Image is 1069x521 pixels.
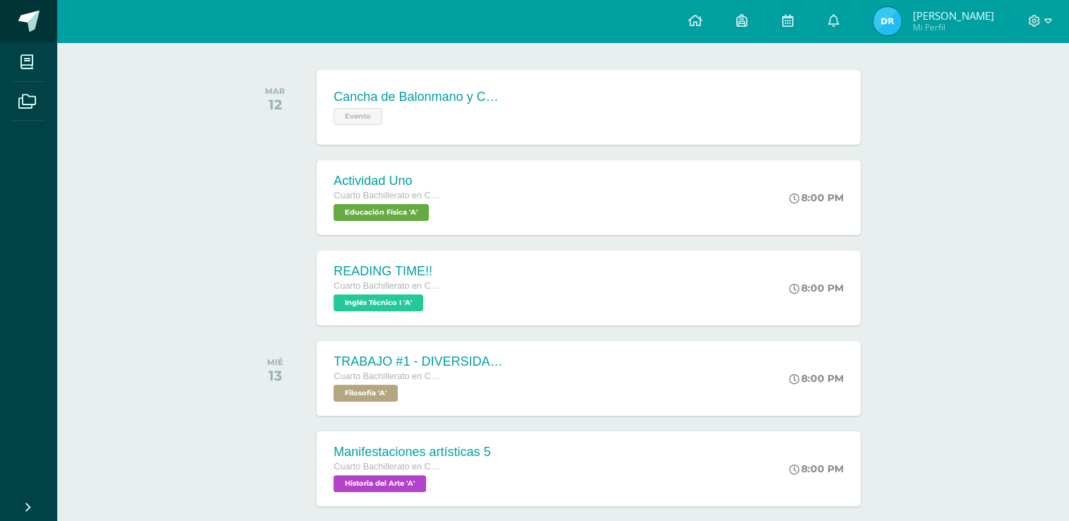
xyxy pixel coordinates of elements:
div: 8:00 PM [789,191,844,204]
span: Inglés Técnico I 'A' [333,294,423,311]
div: Actividad Uno [333,174,439,188]
div: 13 [267,367,283,384]
div: 8:00 PM [789,282,844,294]
div: 12 [265,96,285,113]
span: Cuarto Bachillerato en CCLL con Orientación en Diseño Gráfico [333,371,439,381]
div: MIÉ [267,357,283,367]
span: Historia del Arte 'A' [333,475,426,492]
div: READING TIME!! [333,264,439,279]
span: Evento [333,108,382,125]
div: TRABAJO #1 - DIVERSIDAD CULTURAL [333,354,503,369]
span: Filosofía 'A' [333,385,398,402]
img: cdec160f2c50c3310a63869b1866c3b4.png [873,7,902,35]
div: 8:00 PM [789,372,844,385]
span: Cuarto Bachillerato en CCLL con Orientación en Diseño Gráfico [333,462,439,472]
div: 8:00 PM [789,462,844,475]
span: Educación Física 'A' [333,204,429,221]
span: [PERSON_NAME] [912,8,993,23]
span: Cuarto Bachillerato en CCLL con Orientación en Diseño Gráfico [333,281,439,291]
span: Cuarto Bachillerato en CCLL con Orientación en Diseño Gráfico [333,191,439,200]
span: Mi Perfil [912,21,993,33]
div: Cancha de Balonmano y Contenido [333,90,503,104]
div: MAR [265,86,285,96]
div: Manifestaciones artísticas 5 [333,445,490,460]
